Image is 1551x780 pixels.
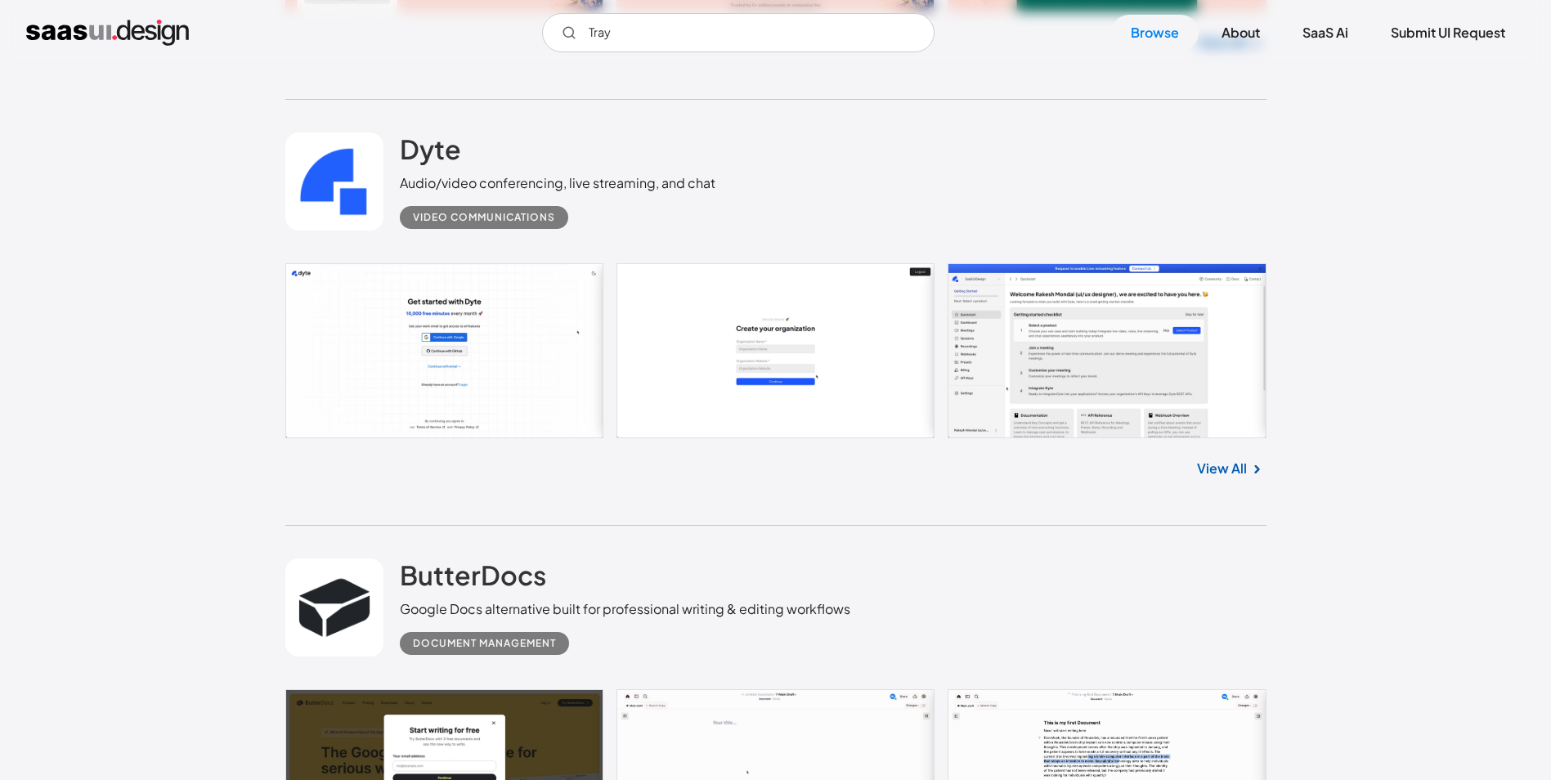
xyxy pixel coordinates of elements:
a: View All [1197,459,1247,478]
a: Browse [1111,15,1199,51]
form: Email Form [542,13,935,52]
a: Dyte [400,132,461,173]
div: Google Docs alternative built for professional writing & editing workflows [400,599,850,619]
div: Audio/video conferencing, live streaming, and chat [400,173,715,193]
a: Submit UI Request [1371,15,1525,51]
a: SaaS Ai [1283,15,1368,51]
div: Video Communications [413,208,555,227]
h2: Dyte [400,132,461,165]
a: ButterDocs [400,558,546,599]
a: home [26,20,189,46]
div: Document Management [413,634,556,653]
h2: ButterDocs [400,558,546,591]
a: About [1202,15,1280,51]
input: Search UI designs you're looking for... [542,13,935,52]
